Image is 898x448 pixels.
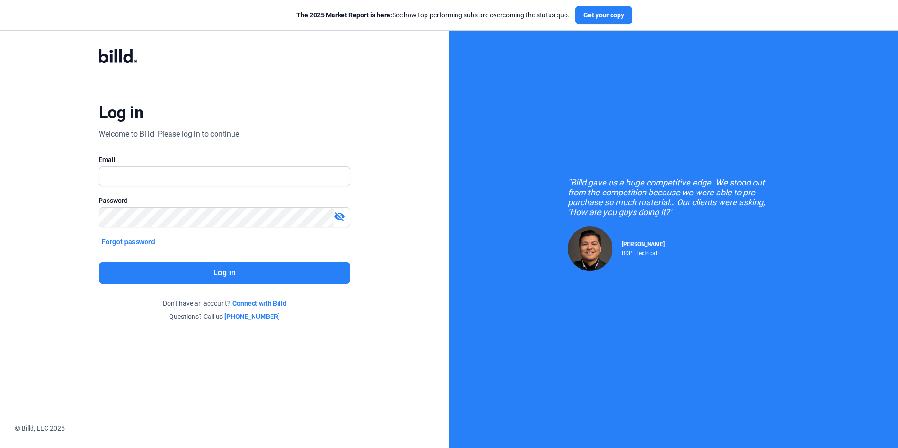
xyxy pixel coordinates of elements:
div: Email [99,155,350,164]
mat-icon: visibility_off [334,211,345,222]
button: Log in [99,262,350,284]
div: "Billd gave us a huge competitive edge. We stood out from the competition because we were able to... [568,178,779,217]
div: Welcome to Billd! Please log in to continue. [99,129,241,140]
div: Don't have an account? [99,299,350,308]
span: [PERSON_NAME] [622,241,665,247]
div: RDP Electrical [622,247,665,256]
a: [PHONE_NUMBER] [224,312,280,321]
div: See how top-performing subs are overcoming the status quo. [296,10,570,20]
img: Raul Pacheco [568,226,612,271]
button: Forgot password [99,237,158,247]
button: Get your copy [575,6,632,24]
div: Password [99,196,350,205]
div: Questions? Call us [99,312,350,321]
a: Connect with Billd [232,299,286,308]
div: Log in [99,102,143,123]
span: The 2025 Market Report is here: [296,11,392,19]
